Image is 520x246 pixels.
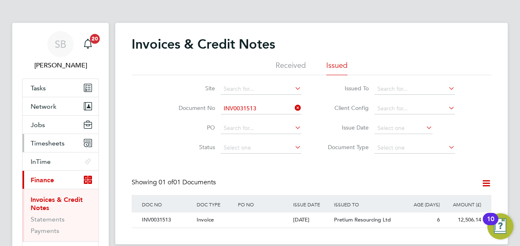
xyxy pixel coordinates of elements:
a: SB[PERSON_NAME] [22,31,99,70]
a: Invoices & Credit Notes [31,196,83,212]
div: ISSUE DATE [291,195,332,214]
input: Select one [221,142,301,154]
a: Tasks [22,79,99,97]
div: Showing [132,178,217,187]
div: INV0031513 [140,212,195,228]
span: 20 [90,34,100,44]
input: Select one [374,123,433,134]
label: Client Config [322,104,369,112]
label: Issued To [322,85,369,92]
div: ISSUED TO [332,195,401,214]
div: PO NO [236,195,291,214]
div: 12,506.14 [442,212,483,228]
input: Search for... [221,103,301,114]
div: AMOUNT (£) [442,195,483,214]
span: Timesheets [31,139,65,147]
a: 20 [80,31,96,57]
button: Network [22,97,99,115]
h2: Invoices & Credit Notes [132,36,275,52]
label: Status [168,143,215,151]
span: Sofia Bari [22,60,99,70]
div: 10 [487,219,494,230]
span: 01 Documents [159,178,216,186]
span: Tasks [31,84,46,92]
button: Finance [22,171,99,189]
label: Document Type [322,143,369,151]
li: Issued [326,60,347,75]
input: Search for... [374,83,455,95]
button: InTime [22,152,99,170]
div: [DATE] [291,212,332,228]
li: Received [276,60,306,75]
span: Jobs [31,121,45,129]
div: DOC TYPE [195,195,236,214]
span: SB [55,39,66,49]
span: 01 of [159,178,173,186]
button: Jobs [22,116,99,134]
a: Statements [31,215,65,223]
div: DOC NO [140,195,195,214]
input: Search for... [221,83,301,95]
span: Network [31,103,56,110]
span: InTime [31,158,51,165]
div: Finance [22,189,99,242]
button: Timesheets [22,134,99,152]
a: Payments [31,227,59,235]
input: Search for... [374,103,455,114]
input: Search for... [221,123,301,134]
span: 6 [437,216,440,223]
span: Invoice [197,216,214,223]
span: Pretium Resourcing Ltd [334,216,391,223]
div: AGE (DAYS) [401,195,442,214]
label: Document No [168,104,215,112]
label: PO [168,124,215,131]
label: Issue Date [322,124,369,131]
button: Open Resource Center, 10 new notifications [487,213,513,239]
span: Finance [31,176,54,184]
label: Site [168,85,215,92]
input: Select one [374,142,455,154]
